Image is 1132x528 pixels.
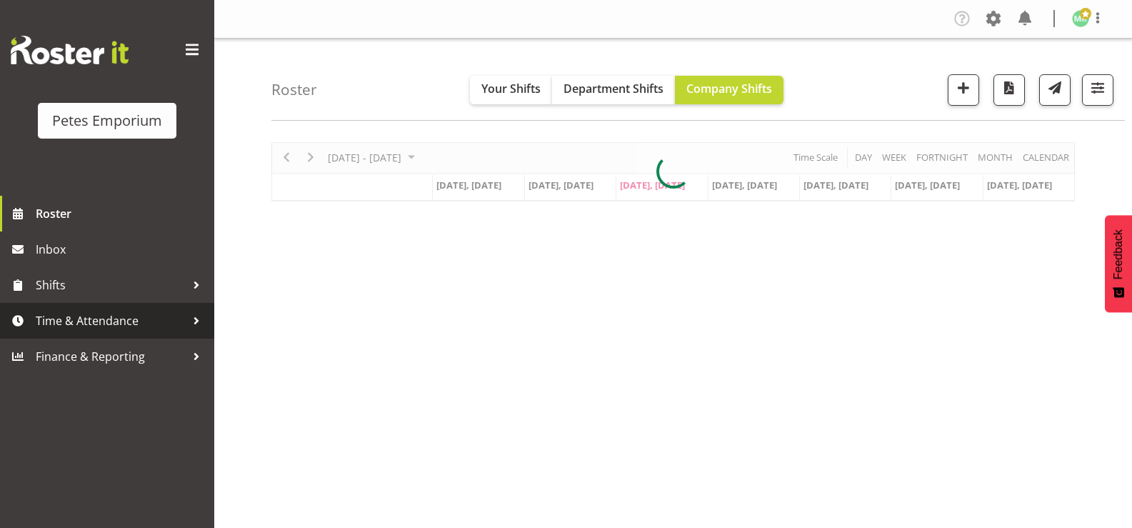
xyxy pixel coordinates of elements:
img: melanie-richardson713.jpg [1072,10,1089,27]
span: Shifts [36,274,186,296]
button: Filter Shifts [1082,74,1113,106]
span: Your Shifts [481,81,541,96]
span: Time & Attendance [36,310,186,332]
span: Department Shifts [564,81,663,96]
button: Send a list of all shifts for the selected filtered period to all rostered employees. [1039,74,1071,106]
div: Petes Emporium [52,110,162,131]
span: Finance & Reporting [36,346,186,367]
span: Feedback [1112,229,1125,279]
button: Download a PDF of the roster according to the set date range. [993,74,1025,106]
h4: Roster [271,81,317,98]
img: Rosterit website logo [11,36,129,64]
button: Feedback - Show survey [1105,215,1132,312]
button: Add a new shift [948,74,979,106]
span: Roster [36,203,207,224]
span: Inbox [36,239,207,260]
span: Company Shifts [686,81,772,96]
button: Company Shifts [675,76,783,104]
button: Department Shifts [552,76,675,104]
button: Your Shifts [470,76,552,104]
